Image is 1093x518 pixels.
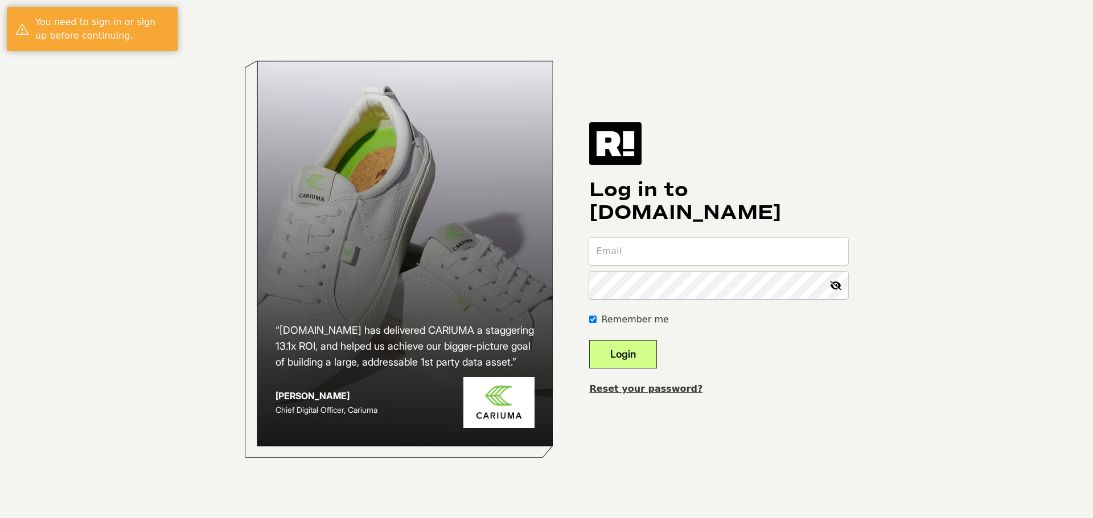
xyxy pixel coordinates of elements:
img: Retention.com [589,122,642,164]
h1: Log in to [DOMAIN_NAME] [589,179,848,224]
div: You need to sign in or sign up before continuing. [35,15,169,43]
label: Remember me [601,313,668,326]
span: Chief Digital Officer, Cariuma [276,405,377,415]
strong: [PERSON_NAME] [276,390,350,401]
img: Cariuma [463,377,535,429]
input: Email [589,238,848,265]
h2: “[DOMAIN_NAME] has delivered CARIUMA a staggering 13.1x ROI, and helped us achieve our bigger-pic... [276,322,535,370]
button: Login [589,340,657,368]
a: Reset your password? [589,383,702,394]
